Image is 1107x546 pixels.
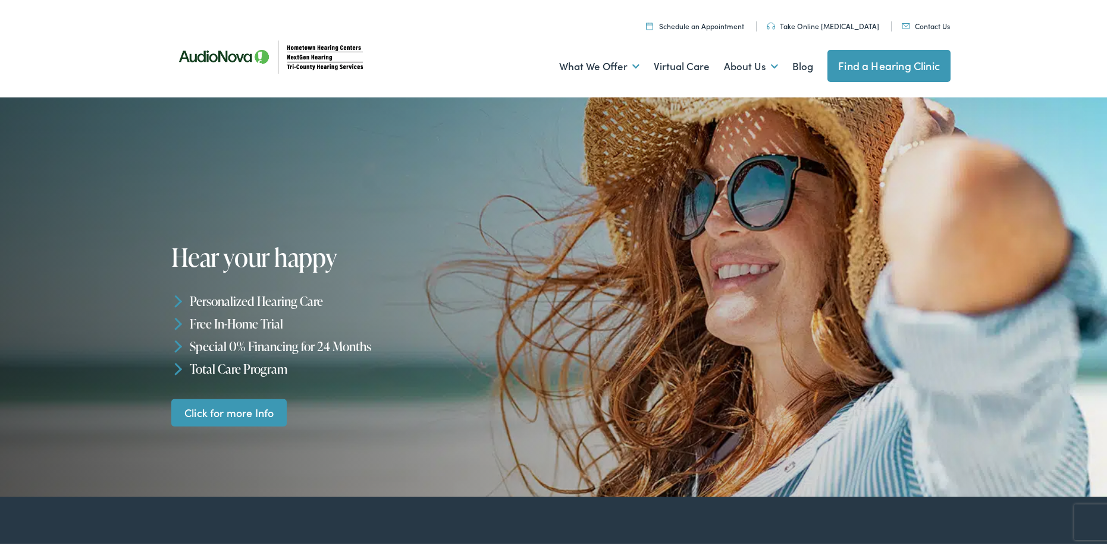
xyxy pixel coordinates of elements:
[902,21,910,27] img: utility icon
[171,288,559,310] li: Personalized Hearing Care
[654,42,710,86] a: Virtual Care
[646,20,653,27] img: utility icon
[171,355,559,377] li: Total Care Program
[902,18,950,29] a: Contact Us
[724,42,778,86] a: About Us
[171,333,559,355] li: Special 0% Financing for 24 Months
[171,310,559,333] li: Free In-Home Trial
[767,20,775,27] img: utility icon
[171,241,533,269] h1: Hear your happy
[646,18,744,29] a: Schedule an Appointment
[559,42,639,86] a: What We Offer
[792,42,813,86] a: Blog
[767,18,879,29] a: Take Online [MEDICAL_DATA]
[827,48,951,80] a: Find a Hearing Clinic
[171,396,287,424] a: Click for more Info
